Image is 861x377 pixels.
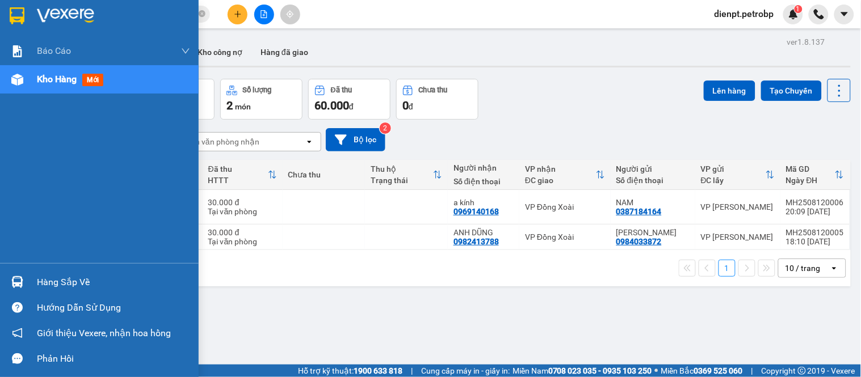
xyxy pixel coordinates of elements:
[798,367,806,375] span: copyright
[694,366,743,375] strong: 0369 525 060
[380,122,391,134] sup: 2
[288,170,360,179] div: Chưa thu
[228,5,247,24] button: plus
[419,86,448,94] div: Chưa thu
[243,86,272,94] div: Số lượng
[761,81,822,101] button: Tạo Chuyến
[280,5,300,24] button: aim
[513,365,652,377] span: Miền Nam
[751,365,753,377] span: |
[421,365,510,377] span: Cung cấp máy in - giấy in:
[661,365,743,377] span: Miền Bắc
[12,328,23,338] span: notification
[705,7,783,21] span: dienpt.petrobp
[108,37,186,50] div: a kính
[199,9,205,20] span: close-circle
[786,228,844,237] div: MH2508120005
[10,37,100,50] div: NAM
[786,176,835,185] div: Ngày ĐH
[786,262,821,274] div: 10 / trang
[616,176,690,185] div: Số điện thoại
[354,366,402,375] strong: 1900 633 818
[830,264,839,273] svg: open
[796,5,800,13] span: 1
[365,160,448,190] th: Toggle SortBy
[10,7,24,24] img: logo-vxr
[786,207,844,216] div: 20:09 [DATE]
[453,198,514,207] div: a kính
[203,160,283,190] th: Toggle SortBy
[254,5,274,24] button: file-add
[453,177,514,186] div: Số điện thoại
[787,36,825,48] div: ver 1.8.137
[10,11,27,23] span: Gửi:
[37,326,171,340] span: Giới thiệu Vexere, nhận hoa hồng
[704,81,755,101] button: Lên hàng
[308,79,390,120] button: Đã thu60.000đ
[788,9,799,19] img: icon-new-feature
[37,274,190,291] div: Hàng sắp về
[208,228,277,237] div: 30.000 đ
[108,11,136,23] span: Nhận:
[37,350,190,367] div: Phản hồi
[780,160,850,190] th: Toggle SortBy
[12,353,23,364] span: message
[396,79,478,120] button: Chưa thu0đ
[616,237,662,246] div: 0984033872
[719,260,736,277] button: 1
[525,232,604,242] div: VP Đồng Xoài
[286,10,294,18] span: aim
[331,86,352,94] div: Đã thu
[11,276,23,288] img: warehouse-icon
[181,46,190,56] span: down
[402,99,409,112] span: 0
[525,164,595,173] div: VP nhận
[235,102,251,111] span: món
[82,74,103,86] span: mới
[655,368,658,373] span: ⚪️
[251,39,317,66] button: Hàng đã giao
[199,10,205,17] span: close-circle
[298,365,402,377] span: Hỗ trợ kỹ thuật:
[616,164,690,173] div: Người gửi
[234,10,242,18] span: plus
[220,79,303,120] button: Số lượng2món
[314,99,349,112] span: 60.000
[208,176,268,185] div: HTTT
[525,176,595,185] div: ĐC giao
[701,202,775,211] div: VP [PERSON_NAME]
[548,366,652,375] strong: 0708 023 035 - 0935 103 250
[208,164,268,173] div: Đã thu
[519,160,610,190] th: Toggle SortBy
[786,198,844,207] div: MH2508120006
[37,74,77,84] span: Kho hàng
[371,164,433,173] div: Thu hộ
[814,9,824,19] img: phone-icon
[839,9,850,19] span: caret-down
[786,237,844,246] div: 18:10 [DATE]
[834,5,854,24] button: caret-down
[305,137,314,146] svg: open
[453,163,514,172] div: Người nhận
[616,228,690,237] div: ANH THIỆU
[108,10,186,37] div: VP Đồng Xoài
[11,45,23,57] img: solution-icon
[701,164,766,173] div: VP gửi
[37,44,71,58] span: Báo cáo
[409,102,413,111] span: đ
[181,136,259,147] div: Chọn văn phòng nhận
[208,198,277,207] div: 30.000 đ
[12,302,23,313] span: question-circle
[525,202,604,211] div: VP Đồng Xoài
[371,176,433,185] div: Trạng thái
[10,10,100,37] div: VP [PERSON_NAME]
[701,176,766,185] div: ĐC lấy
[411,365,413,377] span: |
[9,74,26,86] span: CR :
[9,73,102,87] div: 30.000
[208,237,277,246] div: Tại văn phòng
[226,99,233,112] span: 2
[695,160,780,190] th: Toggle SortBy
[349,102,354,111] span: đ
[326,128,385,151] button: Bộ lọc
